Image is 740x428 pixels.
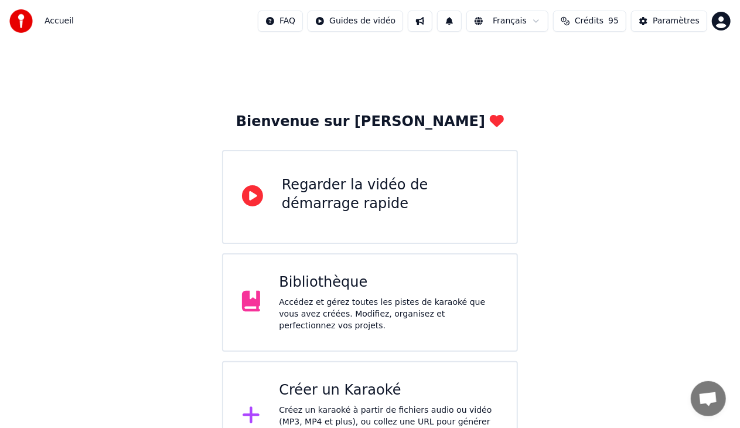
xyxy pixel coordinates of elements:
[308,11,403,32] button: Guides de vidéo
[608,15,619,27] span: 95
[631,11,707,32] button: Paramètres
[282,176,498,213] div: Regarder la vidéo de démarrage rapide
[553,11,626,32] button: Crédits95
[653,15,700,27] div: Paramètres
[45,15,74,27] nav: breadcrumb
[258,11,303,32] button: FAQ
[236,113,504,131] div: Bienvenue sur [PERSON_NAME]
[691,381,726,416] a: Ouvrir le chat
[279,273,498,292] div: Bibliothèque
[575,15,603,27] span: Crédits
[279,381,498,400] div: Créer un Karaoké
[279,297,498,332] div: Accédez et gérez toutes les pistes de karaoké que vous avez créées. Modifiez, organisez et perfec...
[9,9,33,33] img: youka
[45,15,74,27] span: Accueil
